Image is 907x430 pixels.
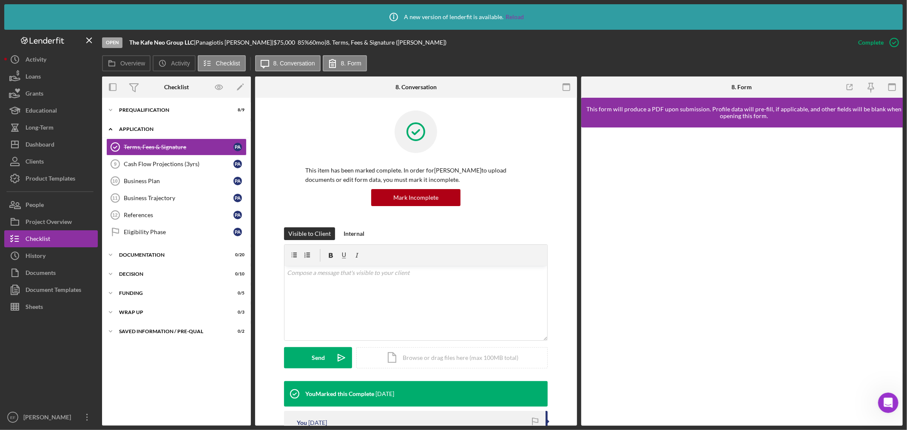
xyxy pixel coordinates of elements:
div: Documentation [119,252,223,257]
b: [PERSON_NAME] [37,121,84,127]
div: Thank you for reaching out. I'm sorry you and [PERSON_NAME] are experiencing this! I'm unable to ... [14,156,133,231]
p: This item has been marked complete. In order for [PERSON_NAME] to upload documents or edit form d... [305,166,526,185]
div: 8. Form [732,84,752,91]
textarea: Message… [7,254,163,268]
div: Decision [119,272,223,277]
button: Checklist [198,55,246,71]
div: Open [102,37,122,48]
div: Documents [26,264,56,283]
iframe: Lenderfit form [590,136,896,417]
div: Saved Information / Pre-Qual [119,329,223,334]
div: Internal [344,227,364,240]
div: Send [312,347,325,368]
button: Emoji picker [13,272,20,278]
div: P A [233,177,242,185]
div: | 8. Terms, Fees & Signature ([PERSON_NAME]) [324,39,446,46]
img: Profile image for Christina [26,120,34,128]
div: Erika says… [7,43,163,76]
div: Business Trajectory [124,195,233,201]
button: Complete [850,34,903,51]
div: 85 % [298,39,309,46]
label: Activity [171,60,190,67]
div: 0 / 3 [229,310,245,315]
div: Visible to Client [288,227,331,240]
button: Internal [339,227,369,240]
div: | [129,39,196,46]
div: 0 / 2 [229,329,245,334]
text: EF [10,415,15,420]
div: Operator says… [7,76,163,119]
div: Checklist [164,84,189,91]
div: Panagiotis [PERSON_NAME] | [196,39,273,46]
a: 9Cash Flow Projections (3yrs)PA [106,156,247,173]
div: P A [233,160,242,168]
div: Business Plan [124,178,233,184]
p: Active [DATE] [41,11,79,19]
div: [PERSON_NAME] [21,409,77,428]
div: P A [233,228,242,236]
div: 0 / 20 [229,252,245,257]
div: This form will produce a PDF upon submission. Profile data will pre-fill, if applicable, and othe... [586,106,903,119]
div: Funding [119,291,223,296]
button: Home [133,3,149,20]
button: Gif picker [27,272,34,278]
tspan: 11 [112,195,117,201]
div: Sheets [26,298,43,317]
div: Eligibility Phase [124,229,233,235]
button: Sheets [4,298,98,315]
div: Document Templates [26,281,81,300]
a: Document Templates [4,281,98,298]
button: Visible to Client [284,227,335,240]
div: Please explain your issue and give any context you feel may be relevant. [14,14,133,31]
button: 8. Form [323,55,367,71]
div: Hi [PERSON_NAME], [14,143,133,152]
div: Best, [14,247,133,256]
div: Please let me know if it works! [14,235,133,243]
a: Terms, Fees & SignaturePA [106,139,247,156]
button: 8. Conversation [255,55,321,71]
div: Prequalification [119,107,223,113]
div: Terms, Fees & Signature [124,144,233,150]
div: You Marked this Complete [305,390,374,397]
div: 0 / 10 [229,272,245,277]
a: Reload [506,14,524,20]
div: Christina says… [7,119,163,138]
tspan: 12 [112,212,117,218]
span: $75,000 [273,39,295,46]
h1: [PERSON_NAME] [41,4,97,11]
iframe: Intercom live chat [878,393,898,413]
div: Hi [PERSON_NAME],Thank you for reaching out. I'm sorry you and [PERSON_NAME] are experiencing thi... [7,138,139,269]
button: Upload attachment [40,272,47,278]
a: 12ReferencesPA [106,207,247,223]
div: 60 mo [309,39,324,46]
button: Mark Incomplete [371,189,461,206]
div: [PERSON_NAME] D is unable to access my active loans [31,43,163,70]
button: EF[PERSON_NAME] [4,409,98,426]
div: P A [233,194,242,202]
button: Overview [102,55,151,71]
div: joined the conversation [37,120,145,128]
